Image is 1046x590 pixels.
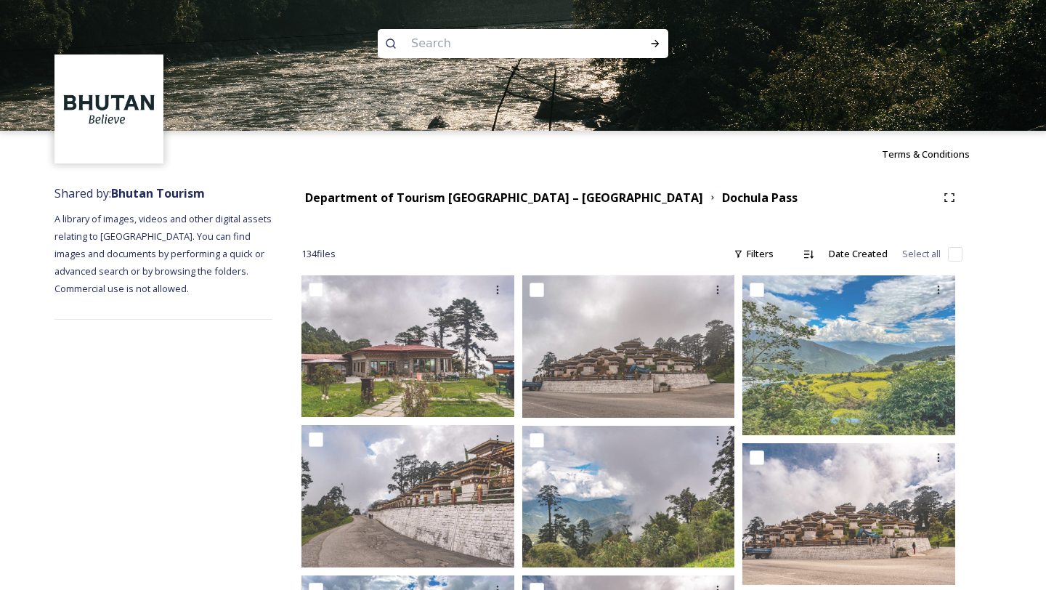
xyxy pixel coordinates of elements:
[902,247,941,261] span: Select all
[722,190,798,206] strong: Dochula Pass
[522,275,735,417] img: 2022-10-01 11.52.36.jpg
[822,240,895,268] div: Date Created
[882,147,970,161] span: Terms & Conditions
[726,240,781,268] div: Filters
[54,212,274,295] span: A library of images, videos and other digital assets relating to [GEOGRAPHIC_DATA]. You can find ...
[742,275,955,435] img: 2022-10-01 11.35.22.jpg
[301,247,336,261] span: 134 file s
[301,425,514,567] img: 2022-10-01 11.44.24.jpg
[404,28,603,60] input: Search
[305,190,703,206] strong: Department of Tourism [GEOGRAPHIC_DATA] – [GEOGRAPHIC_DATA]
[742,443,955,585] img: 2022-10-01 11.32.49.jpg
[54,185,205,201] span: Shared by:
[57,57,162,162] img: BT_Logo_BB_Lockup_CMYK_High%2520Res.jpg
[882,145,992,163] a: Terms & Conditions
[111,185,205,201] strong: Bhutan Tourism
[301,275,514,417] img: 2022-10-01 11.41.43.jpg
[522,425,735,567] img: 2022-10-01 11.45.16.jpg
